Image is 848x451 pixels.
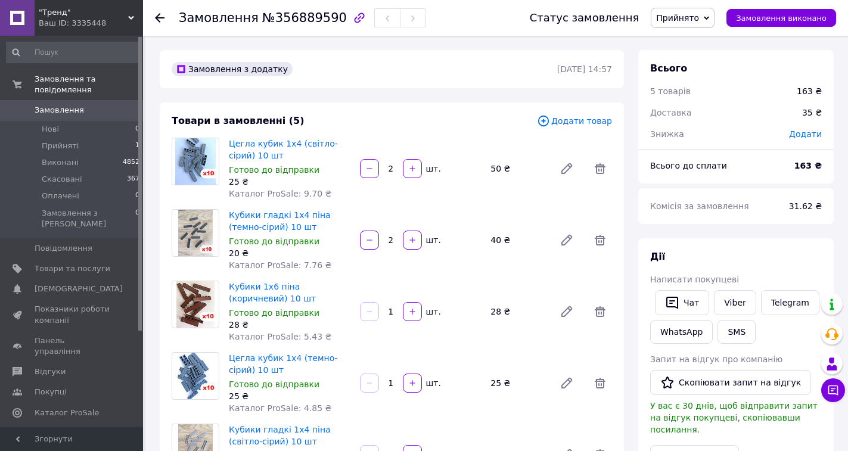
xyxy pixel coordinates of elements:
span: 367 [127,174,139,185]
span: №356889590 [262,11,347,25]
time: [DATE] 14:57 [557,64,612,74]
div: Статус замовлення [530,12,639,24]
div: Повернутися назад [155,12,164,24]
span: Прийняті [42,141,79,151]
span: Каталог ProSale: 5.43 ₴ [229,332,331,341]
span: Товари в замовленні (5) [172,115,305,126]
span: Каталог ProSale: 4.85 ₴ [229,403,331,413]
span: Готово до відправки [229,380,319,389]
span: 1 [135,141,139,151]
span: "Тренд" [39,7,128,18]
span: Запит на відгук про компанію [650,354,782,364]
div: Замовлення з додатку [172,62,293,76]
img: Кубики гладкі 1х4 піна (темно-сірий) 10 шт [178,210,213,256]
a: Telegram [761,290,819,315]
div: 25 ₴ [229,176,350,188]
div: шт. [423,377,442,389]
span: 5 товарів [650,86,691,96]
a: Кубики гладкі 1х4 піна (темно-сірий) 10 шт [229,210,331,232]
a: Цегла кубик 1х4 (світло-сірий) 10 шт [229,139,338,160]
span: Покупці [35,387,67,397]
span: Каталог ProSale: 7.76 ₴ [229,260,331,270]
span: 4852 [123,157,139,168]
div: шт. [423,306,442,318]
img: Цегла кубик 1х4 (темно-сірий) 10 шт [175,353,216,399]
a: Редагувати [555,371,579,395]
span: Оплачені [42,191,79,201]
b: 163 ₴ [794,161,822,170]
span: Замовлення [179,11,259,25]
span: Додати [789,129,822,139]
button: Чат [655,290,709,315]
button: Чат з покупцем [821,378,845,402]
span: [DEMOGRAPHIC_DATA] [35,284,123,294]
div: шт. [423,234,442,246]
a: Редагувати [555,300,579,324]
span: Виконані [42,157,79,168]
div: 28 ₴ [486,303,550,320]
span: Замовлення та повідомлення [35,74,143,95]
a: Цегла кубик 1х4 (темно-сірий) 10 шт [229,353,337,375]
span: Всього [650,63,687,74]
span: Скасовані [42,174,82,185]
span: 0 [135,191,139,201]
span: Видалити [588,371,612,395]
button: Скопіювати запит на відгук [650,370,811,395]
button: SMS [717,320,756,344]
div: 40 ₴ [486,232,550,248]
span: Відгуки [35,366,66,377]
div: шт. [423,163,442,175]
span: Панель управління [35,335,110,357]
a: Редагувати [555,157,579,181]
span: Товари та послуги [35,263,110,274]
div: Ваш ID: 3335448 [39,18,143,29]
span: Замовлення [35,105,84,116]
span: Каталог ProSale [35,408,99,418]
div: 28 ₴ [229,319,350,331]
div: 25 ₴ [486,375,550,391]
div: 50 ₴ [486,160,550,177]
span: Нові [42,124,59,135]
span: Доставка [650,108,691,117]
div: 35 ₴ [795,99,829,126]
a: Кубики 1х6 піна (коричневий) 10 шт [229,282,316,303]
span: Видалити [588,300,612,324]
span: Додати товар [537,114,612,127]
span: Комісія за замовлення [650,201,749,211]
div: 20 ₴ [229,247,350,259]
img: Цегла кубик 1х4 (світло-сірий) 10 шт [175,138,216,185]
span: Замовлення виконано [736,14,827,23]
span: 0 [135,124,139,135]
span: Повідомлення [35,243,92,254]
a: WhatsApp [650,320,713,344]
div: 25 ₴ [229,390,350,402]
div: 163 ₴ [797,85,822,97]
span: Показники роботи компанії [35,304,110,325]
a: Редагувати [555,228,579,252]
span: Всього до сплати [650,161,727,170]
a: Viber [714,290,756,315]
span: Замовлення з [PERSON_NAME] [42,208,135,229]
a: Кубики гладкі 1х4 піна (світло-сірий) 10 шт [229,425,331,446]
span: У вас є 30 днів, щоб відправити запит на відгук покупцеві, скопіювавши посилання. [650,401,818,434]
span: Дії [650,251,665,262]
span: Готово до відправки [229,308,319,318]
span: Знижка [650,129,684,139]
span: 31.62 ₴ [789,201,822,211]
span: Готово до відправки [229,165,319,175]
span: Прийнято [656,13,699,23]
input: Пошук [6,42,141,63]
span: Готово до відправки [229,237,319,246]
button: Замовлення виконано [726,9,836,27]
span: 0 [135,208,139,229]
span: Каталог ProSale: 9.70 ₴ [229,189,331,198]
span: Видалити [588,228,612,252]
img: Кубики 1х6 піна (коричневий) 10 шт [176,281,214,328]
span: Написати покупцеві [650,275,739,284]
span: Видалити [588,157,612,181]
